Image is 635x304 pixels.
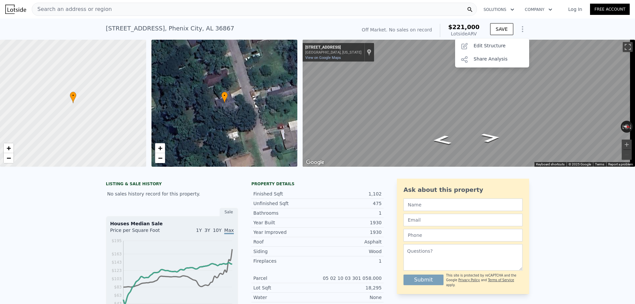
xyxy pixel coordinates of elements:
button: SAVE [490,23,513,35]
button: Solutions [478,4,520,16]
button: Show Options [516,22,529,36]
a: Zoom in [4,143,14,153]
tspan: $83 [114,285,122,289]
a: Terms of Service [488,278,514,282]
a: Show location on map [367,49,371,56]
tspan: $163 [111,252,122,256]
div: 475 [317,200,382,207]
img: Google [304,158,326,167]
div: 05 02 10 03 301 058.000 [317,275,382,282]
div: 1930 [317,219,382,226]
path: Go North, 18th Ave [473,131,509,145]
div: Property details [251,181,384,187]
div: No sales history record for this property. [106,188,238,200]
div: Sale [220,208,238,216]
span: Max [224,228,234,234]
path: Go South, 18th Ave [424,133,460,147]
div: Siding [253,248,317,255]
a: View on Google Maps [305,56,341,60]
div: Edit Structure [455,40,529,53]
a: Zoom out [4,153,14,163]
span: 10Y [213,228,222,233]
div: Off Market. No sales on record [362,26,432,33]
div: 1 [317,210,382,216]
input: Email [403,214,523,226]
button: Rotate counterclockwise [621,121,624,133]
tspan: $103 [111,277,122,281]
div: 1,102 [317,191,382,197]
span: 1Y [196,228,202,233]
div: [STREET_ADDRESS] , Phenix City , AL 36867 [106,24,234,33]
div: Lot Sqft [253,284,317,291]
a: Terms (opens in new tab) [595,162,604,166]
div: Water [253,294,317,301]
div: • [221,92,228,103]
a: Log In [560,6,590,13]
div: • [70,92,76,103]
button: Keyboard shortcuts [536,162,565,167]
a: Free Account [590,4,630,15]
button: Reset the view [620,123,633,130]
span: © 2025 Google [569,162,591,166]
a: Zoom in [155,143,165,153]
div: Wood [317,248,382,255]
div: Price per Square Foot [110,227,172,238]
div: Year Built [253,219,317,226]
div: Street View [303,40,635,167]
div: Finished Sqft [253,191,317,197]
div: [GEOGRAPHIC_DATA], [US_STATE] [305,50,361,55]
tspan: $63 [114,293,122,298]
button: Rotate clockwise [629,121,633,133]
a: Open this area in Google Maps (opens a new window) [304,158,326,167]
div: Asphalt [317,239,382,245]
div: 18,295 [317,284,382,291]
button: Submit [403,275,444,285]
button: Zoom in [622,140,632,150]
div: None [317,294,382,301]
div: Lotside ARV [448,30,480,37]
div: Ask about this property [403,185,523,195]
div: Unfinished Sqft [253,200,317,207]
span: • [70,93,76,99]
span: + [158,144,162,152]
div: 1930 [317,229,382,236]
span: − [7,154,11,162]
div: Fireplaces [253,258,317,264]
span: 3Y [204,228,210,233]
a: Privacy Policy [458,278,480,282]
span: • [221,93,228,99]
div: Year Improved [253,229,317,236]
a: Report a problem [608,162,633,166]
span: $221,000 [448,23,480,30]
div: Map [303,40,635,167]
a: Zoom out [155,153,165,163]
div: [STREET_ADDRESS] [305,45,361,50]
button: Company [520,4,558,16]
input: Name [403,198,523,211]
img: Lotside [5,5,26,14]
input: Phone [403,229,523,241]
span: Search an address or region [32,5,112,13]
div: 1 [317,258,382,264]
tspan: $143 [111,260,122,265]
div: Show Options [455,38,529,67]
div: Bathrooms [253,210,317,216]
div: Roof [253,239,317,245]
span: − [158,154,162,162]
button: Zoom out [622,150,632,160]
div: Share Analysis [455,53,529,66]
div: LISTING & SALE HISTORY [106,181,238,188]
button: Toggle fullscreen view [623,42,633,52]
div: Houses Median Sale [110,220,234,227]
tspan: $123 [111,268,122,273]
div: This site is protected by reCAPTCHA and the Google and apply. [446,273,523,287]
tspan: $195 [111,239,122,243]
span: + [7,144,11,152]
div: Parcel [253,275,317,282]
